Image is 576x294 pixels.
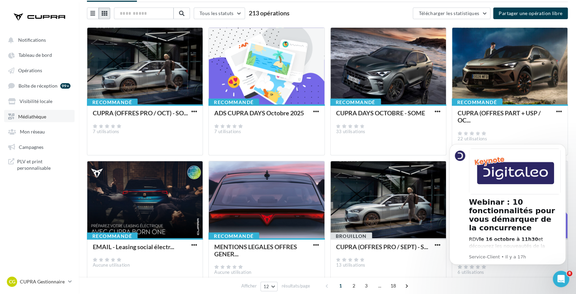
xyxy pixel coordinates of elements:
a: Boîte de réception 99+ [4,79,75,92]
p: CUPRA Gestionnaire [20,278,65,285]
span: 33 utilisations [336,129,366,134]
div: 99+ [60,83,71,89]
span: Boîte de réception [18,83,57,89]
span: Aucune utilisation [93,262,130,268]
iframe: Intercom notifications message [439,136,576,291]
span: CG [9,278,15,285]
div: MENTIONS LEGALES OFFRES GENER... [214,243,297,258]
span: Afficher [241,283,257,289]
div: Recommandé [330,99,381,106]
div: EMAIL - Leasing social électr... [93,243,174,251]
span: Médiathèque [18,113,46,119]
div: Recommandé [208,232,259,240]
button: Télécharger les statistiques [413,8,490,19]
span: 12 [264,284,269,289]
a: Médiathèque [4,110,75,122]
span: 213 opérations [249,9,290,17]
button: Partager une opération libre [493,8,568,19]
a: Campagnes [4,140,75,153]
span: 7 utilisations [214,129,241,134]
button: Tous les statuts [194,8,245,19]
span: 1 [335,280,346,291]
span: PLV et print personnalisable [17,158,71,171]
div: Recommandé [452,99,502,106]
button: 12 [260,282,278,291]
span: résultats/page [281,283,310,289]
div: ADS CUPRA DAYS Octobre 2025 [214,109,304,117]
div: CUPRA (OFFRES PRO / SEPT) - S... [336,243,428,251]
span: 18 [387,280,399,291]
div: CUPRA DAYS OCTOBRE - SOME [336,109,425,117]
a: Visibilité locale [4,94,75,107]
span: Aucune utilisation [214,269,251,275]
span: Visibilité locale [20,98,52,104]
div: Recommandé [208,99,259,106]
a: Mon réseau [4,125,75,137]
button: Notifications [4,34,72,46]
span: Tableau de bord [18,52,52,58]
div: CUPRA (OFFRES PRO / OCT) - SO... [93,109,188,117]
a: Opérations [4,64,75,76]
span: Opérations [18,67,42,73]
div: CUPRA (OFFRES PART + USP / OC... [458,109,541,124]
span: 2 [348,280,359,291]
span: 8 [567,271,572,276]
span: Notifications [18,37,46,43]
div: Brouillon [330,232,372,240]
a: Tableau de bord [4,49,75,61]
iframe: Intercom live chat [553,271,569,287]
span: Campagnes [19,144,43,150]
span: Tous les statuts [200,10,234,16]
a: CG CUPRA Gestionnaire [5,275,73,288]
span: Télécharger les statistiques [419,10,479,16]
span: 7 utilisations [93,129,119,134]
span: 3 [361,280,372,291]
span: Mon réseau [20,129,45,135]
a: PLV et print personnalisable [4,155,75,174]
span: 13 utilisations [336,262,366,268]
div: Recommandé [87,232,138,240]
span: ... [374,280,385,291]
div: Recommandé [87,99,138,106]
